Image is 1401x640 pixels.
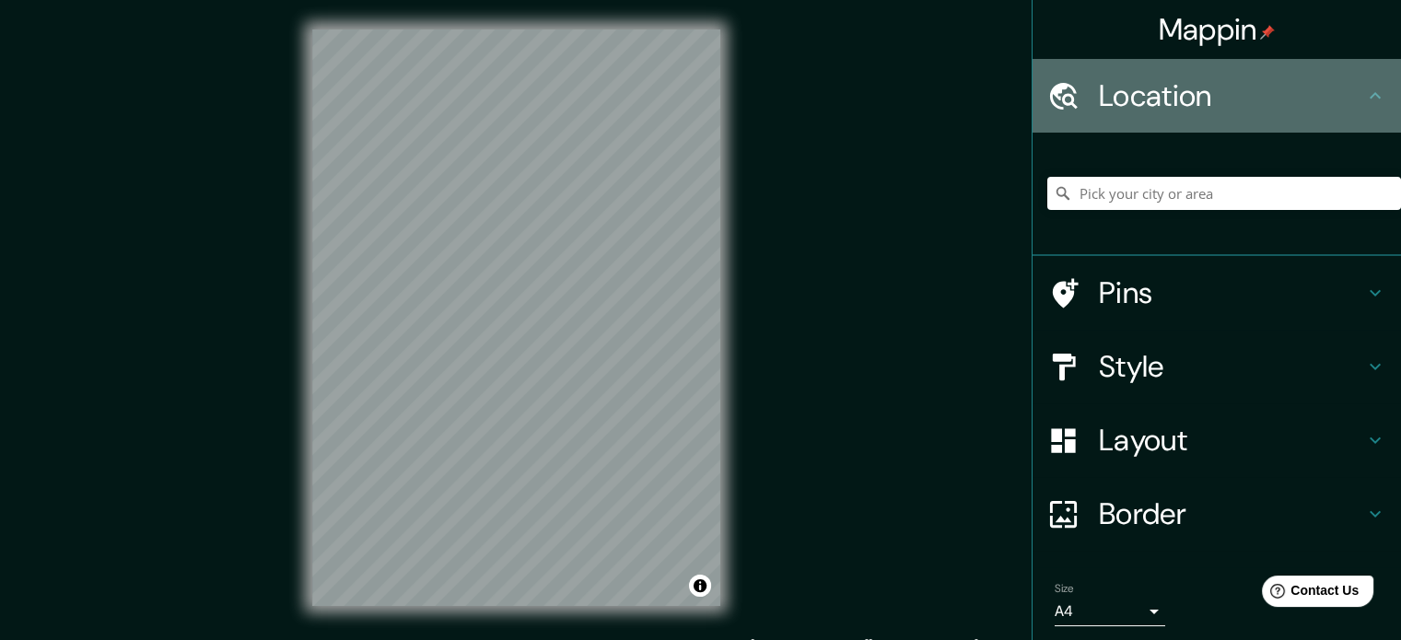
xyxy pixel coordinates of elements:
[1047,177,1401,210] input: Pick your city or area
[1099,422,1364,459] h4: Layout
[1099,495,1364,532] h4: Border
[1237,568,1381,620] iframe: Help widget launcher
[1033,477,1401,551] div: Border
[1033,403,1401,477] div: Layout
[1055,597,1165,626] div: A4
[1099,348,1364,385] h4: Style
[1260,25,1275,40] img: pin-icon.png
[1099,274,1364,311] h4: Pins
[1159,11,1276,48] h4: Mappin
[689,575,711,597] button: Toggle attribution
[312,29,720,606] canvas: Map
[1055,581,1074,597] label: Size
[1033,59,1401,133] div: Location
[1099,77,1364,114] h4: Location
[1033,256,1401,330] div: Pins
[1033,330,1401,403] div: Style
